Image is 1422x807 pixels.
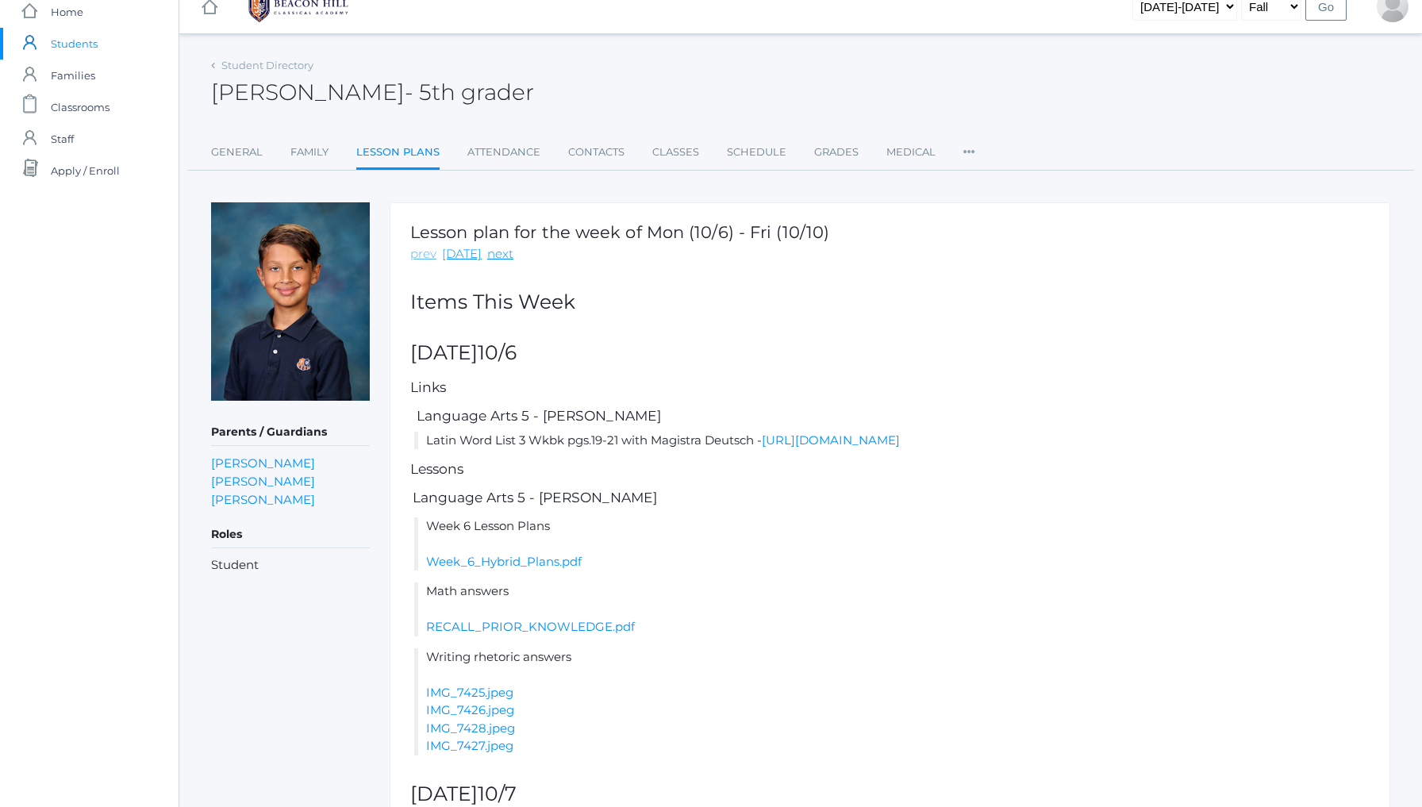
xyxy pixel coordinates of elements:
[405,79,534,106] span: - 5th grader
[410,783,1370,805] h2: [DATE]
[727,136,786,168] a: Schedule
[410,380,1370,395] h5: Links
[211,419,370,446] h5: Parents / Guardians
[652,136,699,168] a: Classes
[211,521,370,548] h5: Roles
[211,490,315,509] a: [PERSON_NAME]
[814,136,859,168] a: Grades
[211,80,534,105] h2: [PERSON_NAME]
[51,91,110,123] span: Classrooms
[211,202,370,401] img: Levi Dailey-Langin
[414,409,1370,424] h5: Language Arts 5 - [PERSON_NAME]
[426,685,513,700] a: IMG_7425.jpeg
[410,462,1370,477] h5: Lessons
[568,136,625,168] a: Contacts
[442,245,482,263] a: [DATE]
[51,28,98,60] span: Students
[410,223,829,241] h1: Lesson plan for the week of Mon (10/6) - Fri (10/10)
[211,136,263,168] a: General
[426,738,513,753] a: IMG_7427.jpeg
[410,342,1370,364] h2: [DATE]
[478,782,517,805] span: 10/7
[426,702,514,717] a: IMG_7426.jpeg
[414,648,1370,755] li: Writing rhetoric answers
[410,291,1370,313] h2: Items This Week
[356,136,440,171] a: Lesson Plans
[51,123,74,155] span: Staff
[290,136,329,168] a: Family
[211,454,315,472] a: [PERSON_NAME]
[467,136,540,168] a: Attendance
[410,245,436,263] a: prev
[414,517,1370,571] li: Week 6 Lesson Plans
[487,245,513,263] a: next
[426,554,582,569] a: Week_6_Hybrid_Plans.pdf
[414,582,1370,636] li: Math answers
[414,432,1370,450] li: Latin Word List 3 Wkbk pgs.19-21 with Magistra Deutsch -
[51,60,95,91] span: Families
[886,136,936,168] a: Medical
[426,619,635,634] a: RECALL_PRIOR_KNOWLEDGE.pdf
[211,472,315,490] a: [PERSON_NAME]
[478,340,517,364] span: 10/6
[211,556,370,575] li: Student
[762,432,900,448] a: [URL][DOMAIN_NAME]
[51,155,120,186] span: Apply / Enroll
[221,59,313,71] a: Student Directory
[410,490,1370,505] h5: Language Arts 5 - [PERSON_NAME]
[426,721,515,736] a: IMG_7428.jpeg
